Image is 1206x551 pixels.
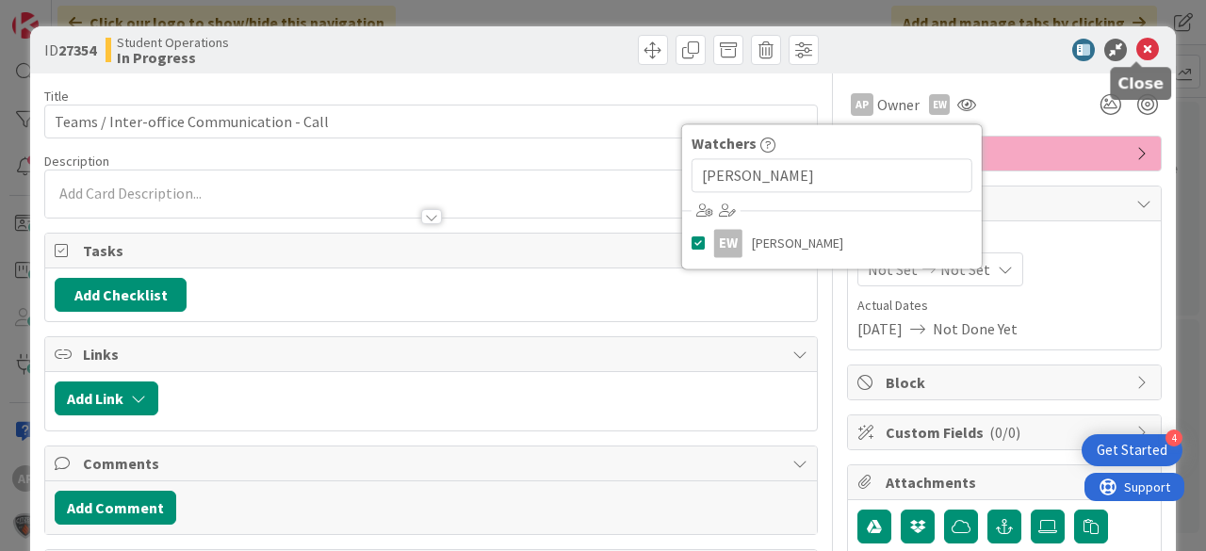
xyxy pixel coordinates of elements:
[877,93,920,116] span: Owner
[989,423,1020,442] span: ( 0/0 )
[752,229,843,257] span: [PERSON_NAME]
[1165,429,1182,446] div: 4
[1082,434,1182,466] div: Open Get Started checklist, remaining modules: 4
[1097,441,1167,460] div: Get Started
[682,225,982,261] a: EW[PERSON_NAME]
[83,452,783,475] span: Comments
[714,229,742,257] div: EW
[857,296,1151,316] span: Actual Dates
[1117,74,1164,92] h5: Close
[886,142,1127,165] span: Phone Calls
[55,278,187,312] button: Add Checklist
[44,105,818,138] input: type card name here...
[929,94,950,115] div: EW
[692,158,972,192] input: Search...
[44,88,69,105] label: Title
[44,153,109,170] span: Description
[886,421,1127,444] span: Custom Fields
[44,39,96,61] span: ID
[83,343,783,365] span: Links
[933,317,1018,340] span: Not Done Yet
[851,93,873,116] div: AP
[58,41,96,59] b: 27354
[117,50,229,65] b: In Progress
[886,471,1127,494] span: Attachments
[55,381,158,415] button: Add Link
[886,371,1127,394] span: Block
[117,35,229,50] span: Student Operations
[40,3,86,25] span: Support
[857,231,1151,251] span: Planned Dates
[83,239,783,262] span: Tasks
[692,132,757,154] span: Watchers
[857,317,903,340] span: [DATE]
[886,192,1127,215] span: Dates
[55,491,176,525] button: Add Comment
